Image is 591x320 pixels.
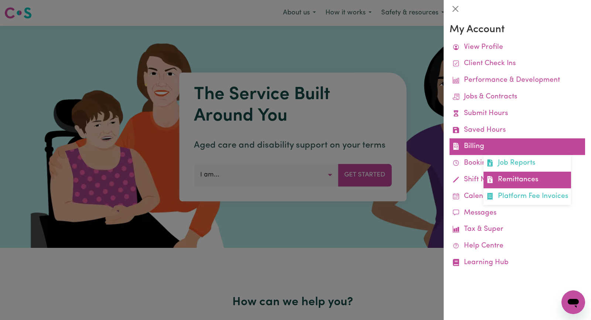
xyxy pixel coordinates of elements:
[450,72,585,89] a: Performance & Development
[450,255,585,271] a: Learning Hub
[450,24,585,36] h3: My Account
[450,105,585,122] a: Submit Hours
[450,89,585,105] a: Jobs & Contracts
[450,172,585,188] a: Shift Notes
[450,3,461,15] button: Close
[484,172,571,188] a: Remittances
[450,155,585,172] a: Bookings
[450,138,585,155] a: BillingJob ReportsRemittancesPlatform Fee Invoices
[450,221,585,238] a: Tax & Super
[450,55,585,72] a: Client Check Ins
[450,188,585,205] a: Calendar
[561,290,585,314] iframe: Button to launch messaging window
[450,238,585,255] a: Help Centre
[450,122,585,139] a: Saved Hours
[450,205,585,222] a: Messages
[450,39,585,56] a: View Profile
[484,155,571,172] a: Job Reports
[484,188,571,205] a: Platform Fee Invoices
